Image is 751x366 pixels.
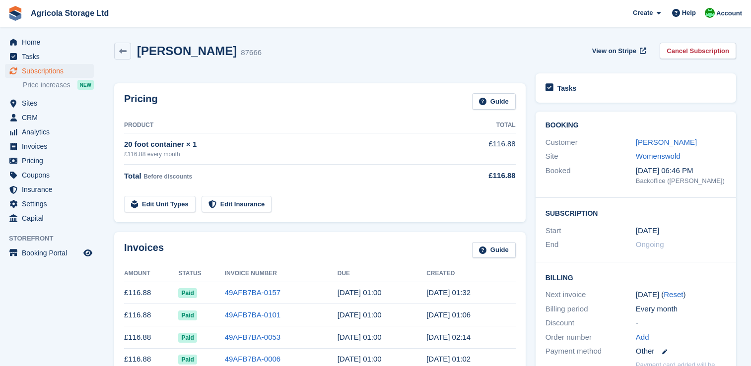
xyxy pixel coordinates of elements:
[5,197,94,211] a: menu
[546,289,636,301] div: Next invoice
[225,333,281,341] a: 49AFB7BA-0053
[241,47,262,59] div: 87666
[22,154,81,168] span: Pricing
[705,8,715,18] img: Tania Davies
[22,64,81,78] span: Subscriptions
[633,8,653,18] span: Create
[225,310,281,319] a: 49AFB7BA-0101
[716,8,742,18] span: Account
[178,310,197,320] span: Paid
[22,197,81,211] span: Settings
[124,118,455,133] th: Product
[225,355,281,363] a: 49AFB7BA-0006
[426,266,515,282] th: Created
[225,266,338,282] th: Invoice Number
[5,50,94,63] a: menu
[636,152,681,160] a: Womenswold
[22,139,81,153] span: Invoices
[426,333,471,341] time: 2025-07-01 01:14:44 UTC
[546,208,726,218] h2: Subscription
[636,165,726,177] div: [DATE] 06:46 PM
[5,35,94,49] a: menu
[8,6,23,21] img: stora-icon-8386f47178a22dfd0bd8f6a31ec36ba5ce8667c1dd55bd0f319d3a0aa187defe.svg
[338,288,382,297] time: 2025-09-02 00:00:00 UTC
[22,211,81,225] span: Capital
[5,183,94,196] a: menu
[636,138,697,146] a: [PERSON_NAME]
[664,290,683,299] a: Reset
[592,46,636,56] span: View on Stripe
[338,310,382,319] time: 2025-08-02 00:00:00 UTC
[124,326,178,349] td: £116.88
[178,355,197,365] span: Paid
[5,139,94,153] a: menu
[5,168,94,182] a: menu
[455,133,516,164] td: £116.88
[472,93,516,110] a: Guide
[22,111,81,124] span: CRM
[426,310,471,319] time: 2025-08-01 00:06:03 UTC
[660,43,736,59] a: Cancel Subscription
[22,125,81,139] span: Analytics
[338,266,426,282] th: Due
[77,80,94,90] div: NEW
[636,304,726,315] div: Every month
[636,346,726,357] div: Other
[546,346,636,357] div: Payment method
[124,266,178,282] th: Amount
[22,168,81,182] span: Coupons
[636,332,649,343] a: Add
[202,196,272,212] a: Edit Insurance
[338,333,382,341] time: 2025-07-02 00:00:00 UTC
[124,139,455,150] div: 20 foot container × 1
[27,5,113,21] a: Agricola Storage Ltd
[636,240,664,248] span: Ongoing
[5,125,94,139] a: menu
[426,288,471,297] time: 2025-09-01 00:32:42 UTC
[137,44,237,58] h2: [PERSON_NAME]
[546,272,726,282] h2: Billing
[178,333,197,343] span: Paid
[124,242,164,258] h2: Invoices
[546,151,636,162] div: Site
[5,246,94,260] a: menu
[546,137,636,148] div: Customer
[5,111,94,124] a: menu
[455,170,516,182] div: £116.88
[338,355,382,363] time: 2025-06-02 00:00:00 UTC
[124,282,178,304] td: £116.88
[124,93,158,110] h2: Pricing
[5,96,94,110] a: menu
[546,317,636,329] div: Discount
[178,266,224,282] th: Status
[5,154,94,168] a: menu
[636,317,726,329] div: -
[9,234,99,244] span: Storefront
[682,8,696,18] span: Help
[143,173,192,180] span: Before discounts
[23,80,70,90] span: Price increases
[546,165,636,186] div: Booked
[636,289,726,301] div: [DATE] ( )
[82,247,94,259] a: Preview store
[472,242,516,258] a: Guide
[124,304,178,326] td: £116.88
[546,239,636,250] div: End
[636,176,726,186] div: Backoffice ([PERSON_NAME])
[426,355,471,363] time: 2025-06-01 00:02:52 UTC
[22,50,81,63] span: Tasks
[546,304,636,315] div: Billing period
[124,172,141,180] span: Total
[22,35,81,49] span: Home
[22,246,81,260] span: Booking Portal
[455,118,516,133] th: Total
[557,84,577,93] h2: Tasks
[546,332,636,343] div: Order number
[225,288,281,297] a: 49AFB7BA-0157
[5,211,94,225] a: menu
[22,96,81,110] span: Sites
[588,43,648,59] a: View on Stripe
[22,183,81,196] span: Insurance
[546,225,636,237] div: Start
[178,288,197,298] span: Paid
